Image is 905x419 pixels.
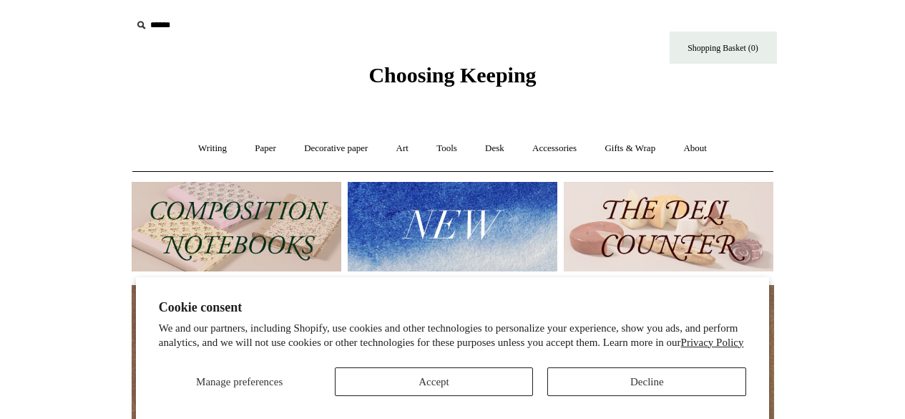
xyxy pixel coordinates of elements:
[348,182,557,271] img: New.jpg__PID:f73bdf93-380a-4a35-bcfe-7823039498e1
[185,130,240,168] a: Writing
[159,322,747,350] p: We and our partners, including Shopify, use cookies and other technologies to personalize your ex...
[564,182,773,271] img: The Deli Counter
[368,74,536,85] a: Choosing Keeping
[383,130,421,168] a: Art
[592,130,668,168] a: Gifts & Wrap
[291,130,381,168] a: Decorative paper
[368,63,536,87] span: Choosing Keeping
[547,367,746,396] button: Decline
[519,130,590,168] a: Accessories
[681,337,744,348] a: Privacy Policy
[132,182,341,271] img: 202302 Composition ledgers.jpg__PID:69722ee6-fa44-49dd-a067-31375e5d54ec
[670,32,777,64] a: Shopping Basket (0)
[196,376,283,387] span: Manage preferences
[242,130,289,168] a: Paper
[159,367,321,396] button: Manage preferences
[335,367,534,396] button: Accept
[670,130,720,168] a: About
[159,300,747,315] h2: Cookie consent
[472,130,517,168] a: Desk
[424,130,470,168] a: Tools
